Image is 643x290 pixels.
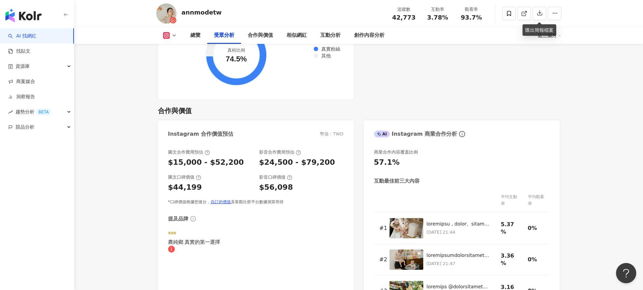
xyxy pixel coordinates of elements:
div: 互動最佳前三大內容 [374,178,420,185]
span: rise [8,110,13,114]
div: 互動率 [425,6,451,13]
img: KOL Avatar [168,229,176,237]
img: 身為一個雙胞胎媽媽，不管是奶瓶、副食品或固齒器等的消毒需求都多上許多 消毒鍋是我家目前運作最頻繁的電器！ 我想由我來推薦消毒鍋絕對是說得過去的吧（甩髮） 月中提供的是他牌，剛出生在家時是用朋友送... [390,218,423,238]
div: 3.36% [501,252,517,267]
div: 幣值：TWD [320,131,344,137]
span: 競品分析 [16,120,34,135]
div: 農純鄉 真實的第一選擇 [168,238,254,246]
div: 0% [528,256,544,263]
div: loremipsu，dolor、sitametconsectetur adipiscingelitse！ doeiusmodtemporinci（ut） laboreet，doloremagna... [427,221,490,228]
p: [DATE] 21:44 [427,229,490,236]
sup: 1 [168,246,175,253]
div: 平均觀看率 [528,193,544,207]
div: BETA [36,109,51,115]
img: KOL Avatar [156,3,177,24]
a: 自訂的價值 [211,200,231,204]
div: 受眾分析 [214,31,234,39]
span: info-circle [189,215,197,222]
div: 總覽 [190,31,200,39]
iframe: Help Scout Beacon - Open [616,263,636,283]
a: 商案媒合 [8,78,35,85]
p: [DATE] 21:47 [427,260,490,267]
div: Instagram 合作價值預估 [168,130,234,138]
div: 匯出簡報檔案 [523,24,556,36]
div: 相似網紅 [287,31,307,39]
div: *口碑價值根據您後台， 及客觀社群平台數據測算而得 [168,199,344,205]
div: $56,098 [259,182,293,193]
div: 合作與價值 [158,106,192,115]
div: 互動分析 [320,31,341,39]
div: $24,500 - $79,200 [259,157,335,168]
div: 提及品牌 [168,215,188,222]
div: 0% [528,225,544,232]
div: 商業合作內容覆蓋比例 [374,149,418,155]
span: 3.78% [427,14,448,21]
div: 創作內容分析 [354,31,384,39]
div: AI [374,131,390,137]
div: 影音合作費用預估 [259,149,301,155]
div: 觀看率 [459,6,484,13]
div: 影音口碑價值 [259,174,292,180]
a: 找貼文 [8,48,30,55]
div: 平均互動率 [501,193,517,207]
div: $44,199 [168,182,202,193]
img: 照片是已經累到長針眼所以只能戴眼鏡上場的母親 決定至少在副食品這關放過自己~~~ 看雙胞胎從試敏開始，第一次吃到奶以外的食物 再漸進式到混合食材等等進展 第一次吃到食物的表情、吃到喜歡食物一口接... [390,249,423,270]
div: 圖文口碑價值 [168,174,201,180]
div: 合作與價值 [248,31,273,39]
div: Instagram 商業合作分析 [374,130,457,138]
div: 追蹤數 [391,6,417,13]
span: 其他 [316,53,331,58]
a: 洞察報告 [8,94,35,100]
div: 57.1% [374,157,400,168]
span: 趨勢分析 [16,104,51,120]
span: 93.7% [461,14,482,21]
div: $15,000 - $52,200 [168,157,244,168]
span: 真實粉絲 [316,46,340,52]
span: 42,773 [392,14,416,21]
span: 1 [170,247,173,252]
div: 5.37% [501,221,517,236]
div: annmodetw [182,8,222,17]
img: logo [5,9,42,22]
span: info-circle [458,130,466,138]
div: loremipsumdolorsitamet consecteturadi~~~ elitseddo，eiusmodtemp incididuntutl etdolorema、aliquaeni... [427,252,490,259]
span: 資源庫 [16,59,30,74]
div: 圖文合作費用預估 [168,149,210,155]
a: searchAI 找網紅 [8,33,36,39]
